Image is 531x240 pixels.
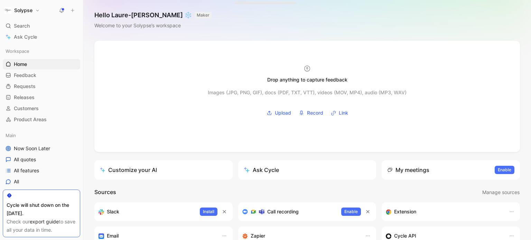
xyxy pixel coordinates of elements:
div: Search [3,21,80,31]
span: Workspace [6,48,29,55]
span: Ask Cycle [14,33,37,41]
button: Enable [495,166,514,174]
button: MAKER [195,12,212,19]
h3: Zapier [251,232,265,240]
a: All [3,176,80,187]
span: Search [14,22,30,30]
a: Customize your AI [94,160,233,180]
div: Main [3,130,80,141]
div: Workspace [3,46,80,56]
button: Install [200,208,217,216]
span: Manage sources [482,188,520,196]
div: Capture feedback from thousands of sources with Zapier (survey results, recordings, sheets, etc). [242,232,358,240]
span: Enable [498,166,511,173]
span: Now Soon Later [14,145,50,152]
button: SolypseSolypse [3,6,41,15]
h1: Hello Laure-[PERSON_NAME] ❄️ [94,11,212,19]
div: Sync your customers, send feedback and get updates in Slack [99,208,194,216]
div: Capture feedback from anywhere on the web [386,208,502,216]
span: Feedback [14,72,36,79]
span: Home [14,61,27,68]
div: Welcome to your Solypse’s workspace [94,21,212,30]
button: Record [296,108,326,118]
span: Link [339,109,348,117]
h3: Call recording [267,208,299,216]
div: Forward emails to your feedback inbox [99,232,215,240]
a: Now Soon Later [3,143,80,154]
div: Sync customers & send feedback from custom sources. Get inspired by our favorite use case [386,232,502,240]
button: Manage sources [482,188,520,197]
a: Feedback [3,70,80,80]
button: Upload [264,108,294,118]
span: Customers [14,105,39,112]
div: Ask Cycle [244,166,279,174]
div: Check our to save all your data in time. [7,218,76,234]
div: Customize your AI [100,166,157,174]
a: Customers [3,103,80,114]
a: Home [3,59,80,69]
span: Main [6,132,16,139]
div: My meetings [387,166,429,174]
a: Releases [3,92,80,103]
a: Ask Cycle [3,32,80,42]
span: Record [307,109,323,117]
img: Solypse [4,7,11,14]
h3: Cycle API [394,232,416,240]
span: Enable [344,208,358,215]
span: All features [14,167,39,174]
span: Install [203,208,214,215]
h3: Slack [107,208,119,216]
button: Ask Cycle [238,160,376,180]
span: Requests [14,83,36,90]
a: Requests [3,81,80,92]
a: All quotes [3,154,80,165]
div: Images (JPG, PNG, GIF), docs (PDF, TXT, VTT), videos (MOV, MP4), audio (MP3, WAV) [208,88,407,97]
a: export guide [30,219,59,224]
span: All [14,178,19,185]
a: Product Areas [3,114,80,125]
h3: Extension [394,208,416,216]
h2: Sources [94,188,116,197]
span: All quotes [14,156,36,163]
div: Record & transcribe meetings from Zoom, Meet & Teams. [242,208,336,216]
span: Product Areas [14,116,47,123]
a: Inbox [3,188,80,198]
span: Upload [275,109,291,117]
div: MainNow Soon LaterAll quotesAll featuresAllInboxEquanim FeaturesFeature pipeline [3,130,80,220]
h1: Solypse [14,7,32,13]
a: All features [3,165,80,176]
h3: Email [107,232,119,240]
div: Cycle will shut down on the [DATE]. [7,201,76,218]
div: Drop anything to capture feedback [267,76,347,84]
button: Link [328,108,351,118]
span: Releases [14,94,35,101]
button: Enable [341,208,361,216]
